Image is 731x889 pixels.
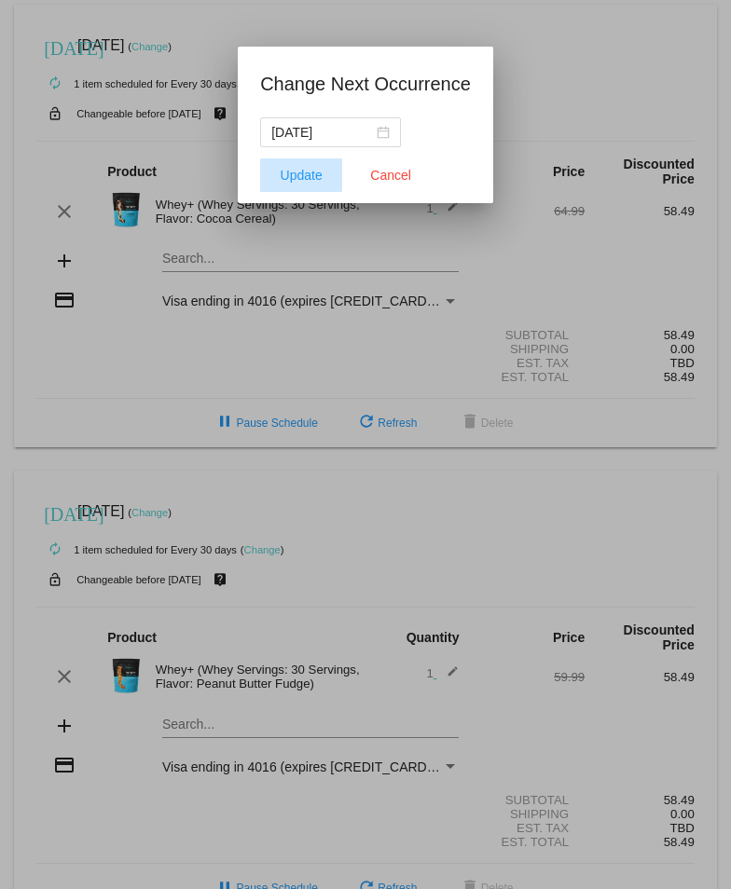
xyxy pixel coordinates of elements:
[271,122,373,143] input: Select date
[260,69,471,99] h1: Change Next Occurrence
[260,158,342,192] button: Update
[370,168,411,183] span: Cancel
[281,168,323,183] span: Update
[350,158,432,192] button: Close dialog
